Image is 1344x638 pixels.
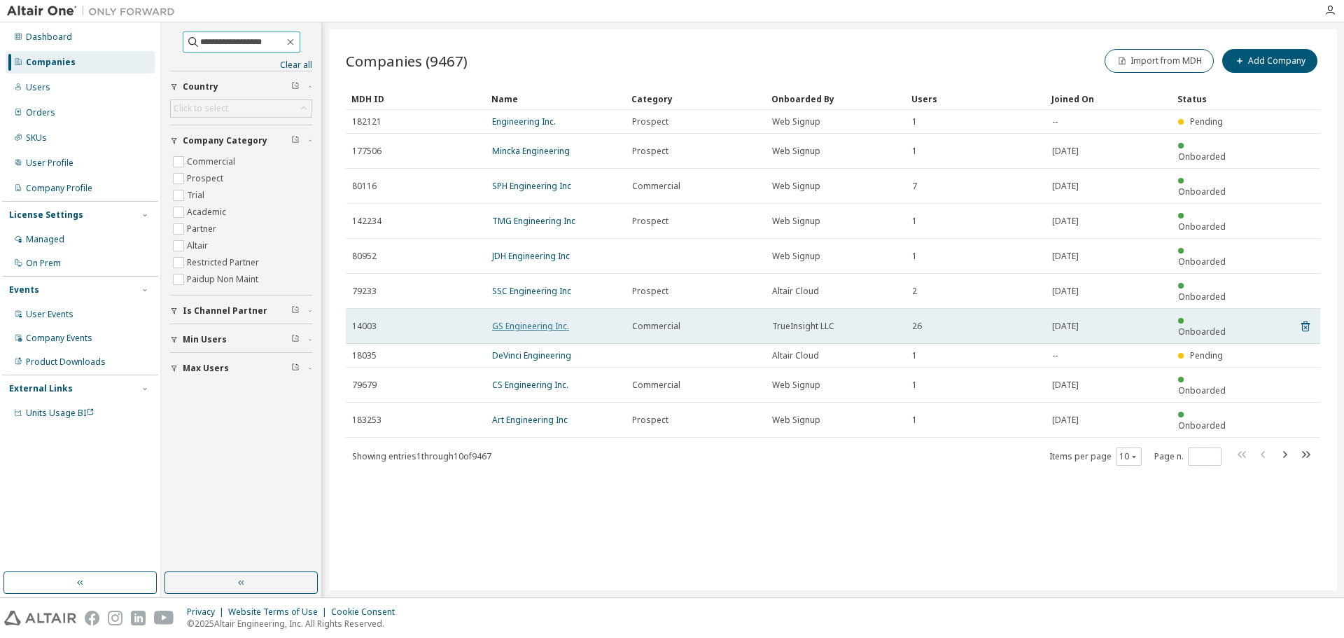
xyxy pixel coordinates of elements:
a: JDH Engineering Inc [492,250,570,262]
span: 7 [912,181,917,192]
img: Altair One [7,4,182,18]
span: [DATE] [1052,415,1079,426]
button: 10 [1119,451,1138,462]
span: Web Signup [772,146,820,157]
span: 14003 [352,321,377,332]
span: Onboarded [1178,384,1226,396]
div: License Settings [9,209,83,221]
div: Orders [26,107,55,118]
span: Onboarded [1178,291,1226,303]
span: 182121 [352,116,381,127]
span: -- [1052,116,1058,127]
span: 177506 [352,146,381,157]
span: Web Signup [772,415,820,426]
span: Clear filter [291,334,300,345]
span: Clear filter [291,135,300,146]
span: Country [183,81,218,92]
img: facebook.svg [85,611,99,625]
a: SSC Engineering Inc [492,285,571,297]
span: Company Category [183,135,267,146]
div: Category [631,88,760,110]
div: User Events [26,309,73,320]
button: Min Users [170,324,312,355]
span: Onboarded [1178,151,1226,162]
span: 1 [912,146,917,157]
span: Onboarded [1178,419,1226,431]
button: Company Category [170,125,312,156]
span: -- [1052,350,1058,361]
span: Altair Cloud [772,286,819,297]
button: Add Company [1222,49,1317,73]
span: Web Signup [772,380,820,391]
span: Commercial [632,321,680,332]
div: Users [911,88,1040,110]
span: Web Signup [772,216,820,227]
div: Click to select [171,100,311,117]
span: 79679 [352,380,377,391]
span: Altair Cloud [772,350,819,361]
span: 1 [912,251,917,262]
label: Trial [187,187,207,204]
span: Clear filter [291,305,300,317]
div: MDH ID [351,88,480,110]
span: 1 [912,350,917,361]
span: Prospect [632,216,668,227]
img: instagram.svg [108,611,122,625]
span: Max Users [183,363,229,374]
div: Name [491,88,620,110]
span: Min Users [183,334,227,345]
a: GS Engineering Inc. [492,320,569,332]
span: Onboarded [1178,186,1226,197]
span: [DATE] [1052,146,1079,157]
span: Web Signup [772,181,820,192]
div: External Links [9,383,73,394]
a: DeVinci Engineering [492,349,571,361]
div: Joined On [1051,88,1166,110]
label: Prospect [187,170,226,187]
span: 183253 [352,415,381,426]
a: Art Engineering Inc [492,414,568,426]
div: SKUs [26,132,47,144]
span: 80952 [352,251,377,262]
span: 1 [912,380,917,391]
span: Prospect [632,286,668,297]
div: User Profile [26,158,73,169]
span: [DATE] [1052,181,1079,192]
div: Dashboard [26,32,72,43]
span: Onboarded [1178,221,1226,233]
span: 1 [912,216,917,227]
span: Clear filter [291,363,300,374]
img: youtube.svg [154,611,174,625]
span: Companies (9467) [346,51,468,71]
a: Clear all [170,60,312,71]
button: Import from MDH [1105,49,1214,73]
a: TMG Engineering Inc [492,215,575,227]
label: Academic [187,204,229,221]
span: Web Signup [772,251,820,262]
label: Partner [187,221,219,237]
div: Onboarded By [771,88,900,110]
span: 1 [912,116,917,127]
div: Website Terms of Use [228,606,331,618]
div: Cookie Consent [331,606,403,618]
a: SPH Engineering Inc [492,180,571,192]
span: Showing entries 1 through 10 of 9467 [352,450,491,462]
a: Engineering Inc. [492,116,556,127]
span: Prospect [632,146,668,157]
span: Onboarded [1178,326,1226,338]
span: Pending [1190,349,1223,361]
span: [DATE] [1052,321,1079,332]
div: Company Events [26,333,92,344]
span: Commercial [632,380,680,391]
span: Prospect [632,415,668,426]
div: Click to select [174,103,228,114]
span: [DATE] [1052,251,1079,262]
span: Commercial [632,181,680,192]
span: Clear filter [291,81,300,92]
span: 18035 [352,350,377,361]
div: Privacy [187,606,228,618]
button: Is Channel Partner [170,296,312,326]
label: Altair [187,237,211,254]
a: Mincka Engineering [492,145,570,157]
div: Product Downloads [26,356,106,368]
